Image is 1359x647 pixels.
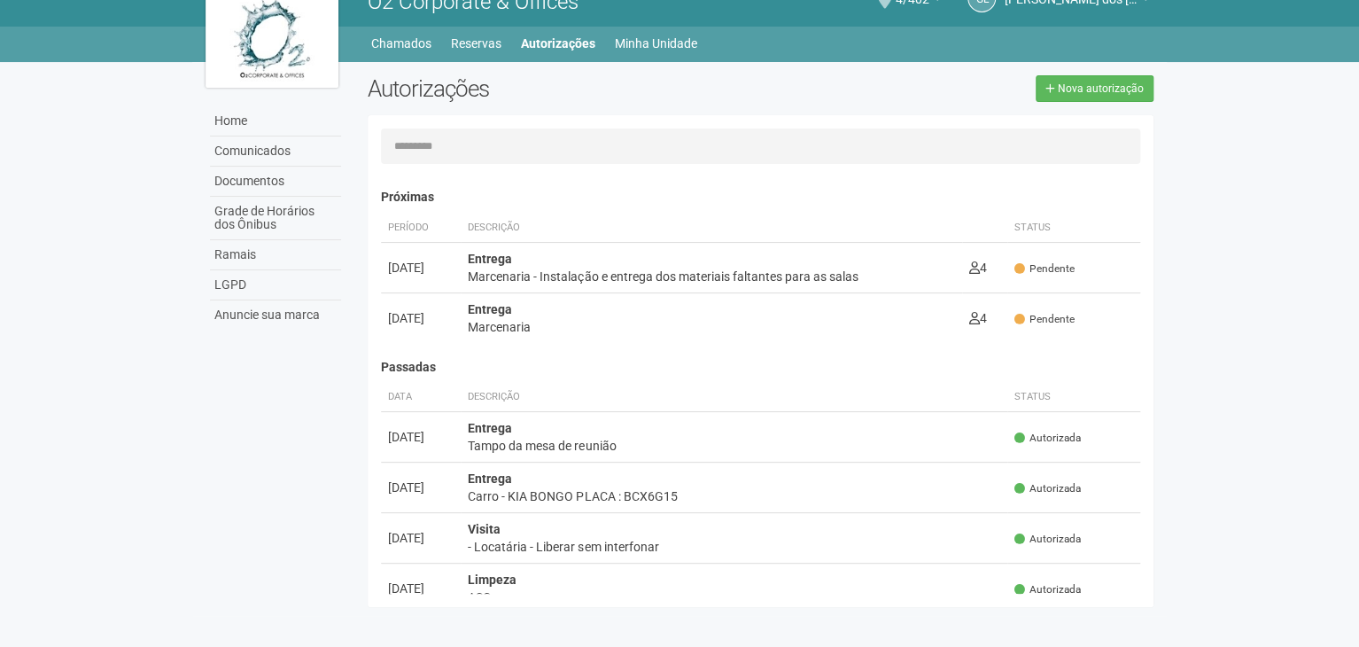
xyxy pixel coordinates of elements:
[615,31,697,56] a: Minha Unidade
[1014,261,1075,277] span: Pendente
[210,106,341,136] a: Home
[468,573,516,587] strong: Limpeza
[468,472,512,486] strong: Entrega
[1014,481,1081,496] span: Autorizada
[388,580,454,597] div: [DATE]
[468,318,955,336] div: Marcenaria
[1014,312,1075,327] span: Pendente
[461,383,1007,412] th: Descrição
[461,214,962,243] th: Descrição
[1036,75,1153,102] a: Nova autorização
[468,252,512,266] strong: Entrega
[1007,383,1140,412] th: Status
[1007,214,1140,243] th: Status
[468,589,1000,606] div: ASG
[1014,582,1081,597] span: Autorizada
[388,309,454,327] div: [DATE]
[969,311,987,325] span: 4
[381,191,1140,204] h4: Próximas
[468,538,1000,556] div: - Locatária - Liberar sem interfonar
[468,421,512,435] strong: Entrega
[210,240,341,270] a: Ramais
[468,437,1000,455] div: Tampo da mesa de reunião
[388,479,454,496] div: [DATE]
[1014,532,1081,547] span: Autorizada
[388,529,454,547] div: [DATE]
[521,31,595,56] a: Autorizações
[468,487,1000,505] div: Carro - KIA BONGO PLACA : BCX6G15
[969,261,987,275] span: 4
[381,383,461,412] th: Data
[210,300,341,330] a: Anuncie sua marca
[210,270,341,300] a: LGPD
[468,302,512,316] strong: Entrega
[210,167,341,197] a: Documentos
[1058,82,1144,95] span: Nova autorização
[1014,431,1081,446] span: Autorizada
[371,31,431,56] a: Chamados
[368,75,747,102] h2: Autorizações
[381,361,1140,374] h4: Passadas
[468,522,501,536] strong: Visita
[451,31,501,56] a: Reservas
[468,268,955,285] div: Marcenaria - Instalação e entrega dos materiais faltantes para as salas
[210,136,341,167] a: Comunicados
[210,197,341,240] a: Grade de Horários dos Ônibus
[388,259,454,277] div: [DATE]
[381,214,461,243] th: Período
[388,428,454,446] div: [DATE]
